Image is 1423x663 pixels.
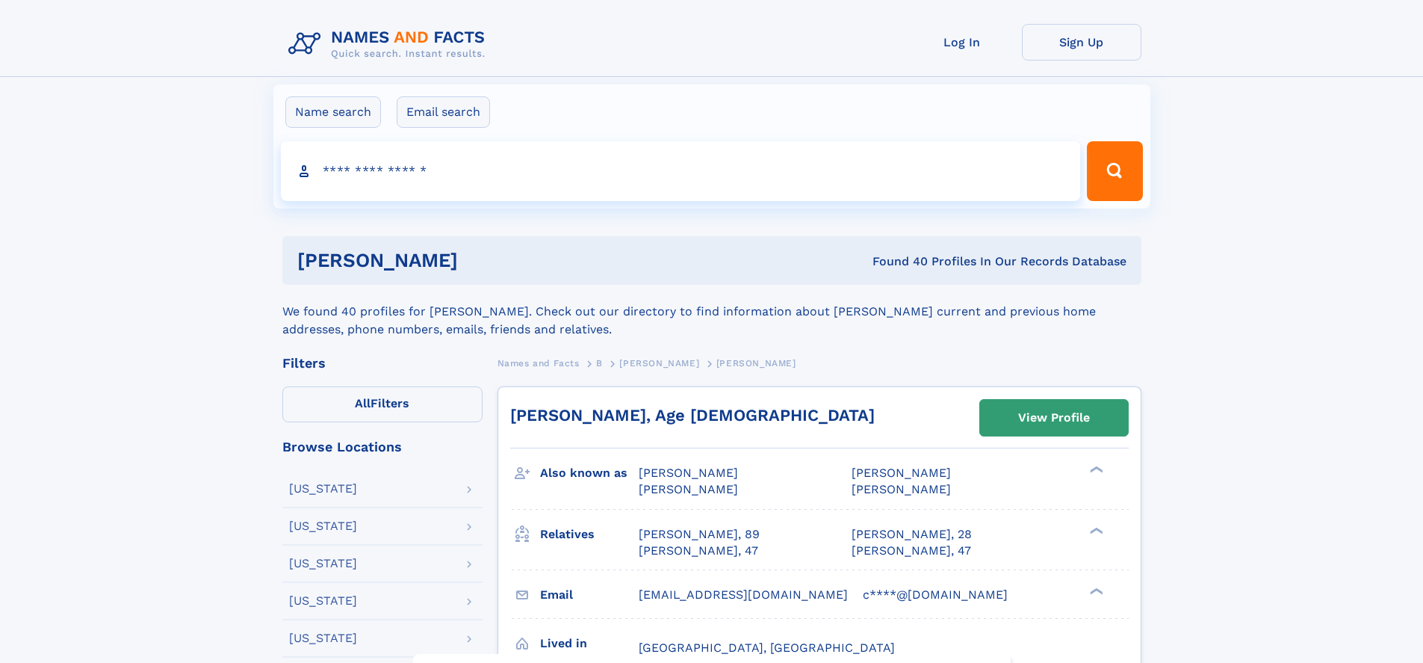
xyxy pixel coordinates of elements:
[852,526,972,543] a: [PERSON_NAME], 28
[639,641,895,655] span: [GEOGRAPHIC_DATA], [GEOGRAPHIC_DATA]
[1086,525,1104,535] div: ❯
[297,251,666,270] h1: [PERSON_NAME]
[282,357,483,370] div: Filters
[282,24,497,64] img: Logo Names and Facts
[282,285,1141,339] div: We found 40 profiles for [PERSON_NAME]. Check out our directory to find information about [PERSON...
[639,526,760,543] a: [PERSON_NAME], 89
[1022,24,1141,61] a: Sign Up
[355,396,371,410] span: All
[281,141,1081,201] input: search input
[596,354,603,372] a: B
[716,358,796,368] span: [PERSON_NAME]
[1086,586,1104,596] div: ❯
[1086,465,1104,475] div: ❯
[289,520,357,532] div: [US_STATE]
[540,522,639,547] h3: Relatives
[639,482,738,496] span: [PERSON_NAME]
[540,460,639,486] h3: Also known as
[619,358,699,368] span: [PERSON_NAME]
[639,543,758,559] a: [PERSON_NAME], 47
[902,24,1022,61] a: Log In
[1087,141,1142,201] button: Search Button
[289,558,357,570] div: [US_STATE]
[1018,401,1090,435] div: View Profile
[289,483,357,495] div: [US_STATE]
[665,253,1126,270] div: Found 40 Profiles In Our Records Database
[852,543,971,559] a: [PERSON_NAME], 47
[289,595,357,607] div: [US_STATE]
[980,400,1128,436] a: View Profile
[639,466,738,480] span: [PERSON_NAME]
[282,386,483,422] label: Filters
[596,358,603,368] span: B
[639,588,848,602] span: [EMAIL_ADDRESS][DOMAIN_NAME]
[285,96,381,128] label: Name search
[852,466,951,480] span: [PERSON_NAME]
[282,440,483,454] div: Browse Locations
[540,582,639,608] h3: Email
[289,632,357,644] div: [US_STATE]
[510,406,875,425] a: [PERSON_NAME], Age [DEMOGRAPHIC_DATA]
[540,631,639,656] h3: Lived in
[852,482,951,496] span: [PERSON_NAME]
[397,96,490,128] label: Email search
[619,354,699,372] a: [PERSON_NAME]
[497,354,580,372] a: Names and Facts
